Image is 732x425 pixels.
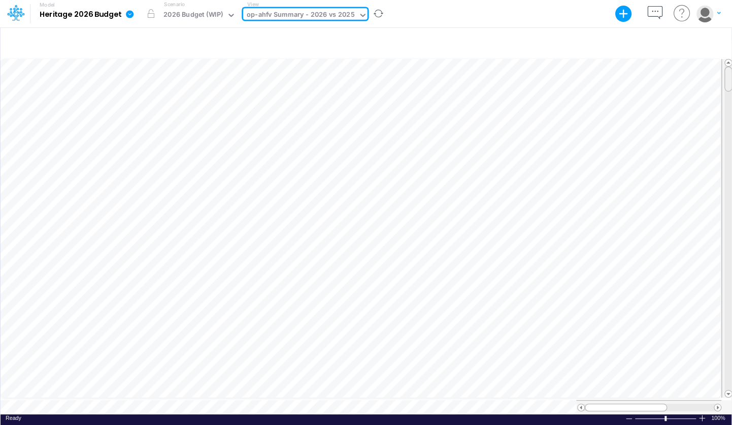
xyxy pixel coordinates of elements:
span: Ready [6,415,21,421]
span: 100% [711,414,726,422]
div: Zoom In [698,414,706,422]
div: Zoom level [711,414,726,422]
div: In Ready mode [6,414,21,422]
div: Zoom [664,416,667,421]
label: View [247,1,259,8]
b: Heritage 2026 Budget [40,10,121,19]
div: Zoom [635,414,698,422]
div: op-ahfv Summary - 2026 vs 2025 [247,10,354,21]
div: 2026 Budget (WIP) [163,10,223,21]
label: Scenario [164,1,185,8]
label: Model [40,2,55,8]
div: Zoom Out [625,415,633,422]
